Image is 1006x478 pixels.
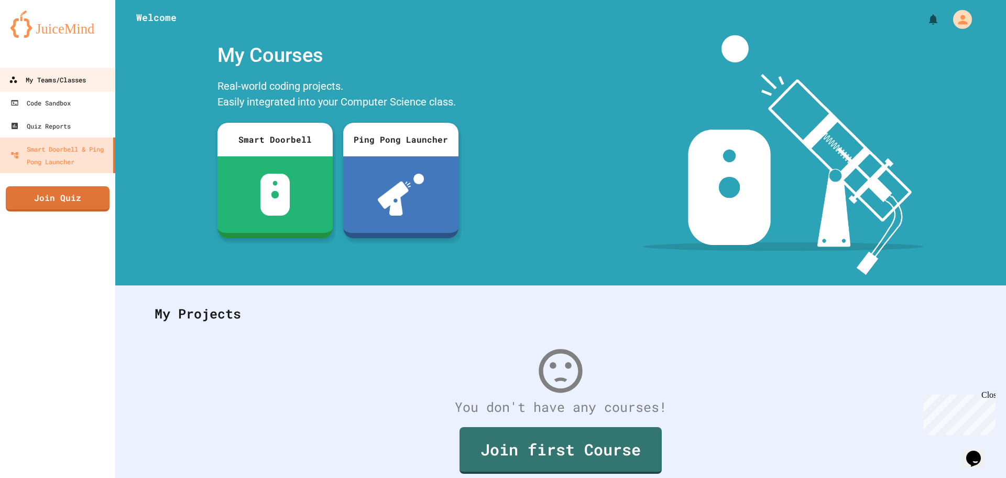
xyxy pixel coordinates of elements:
[217,123,333,156] div: Smart Doorbell
[10,120,71,132] div: Quiz Reports
[212,76,464,115] div: Real-world coding projects. Easily integrated into your Computer Science class.
[907,10,942,28] div: My Notifications
[10,97,71,109] div: Code Sandbox
[144,397,977,417] div: You don't have any courses!
[260,174,290,216] img: sdb-white.svg
[460,427,662,474] a: Join first Course
[643,35,924,275] img: banner-image-my-projects.png
[9,73,86,87] div: My Teams/Classes
[962,436,996,468] iframe: chat widget
[4,4,72,67] div: Chat with us now!Close
[378,174,424,216] img: ppl-with-ball.png
[919,390,996,435] iframe: chat widget
[10,10,105,38] img: logo-orange.svg
[942,7,975,31] div: My Account
[343,123,458,156] div: Ping Pong Launcher
[6,186,110,211] a: Join Quiz
[10,143,109,168] div: Smart Doorbell & Ping Pong Launcher
[144,293,977,334] div: My Projects
[212,35,464,76] div: My Courses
